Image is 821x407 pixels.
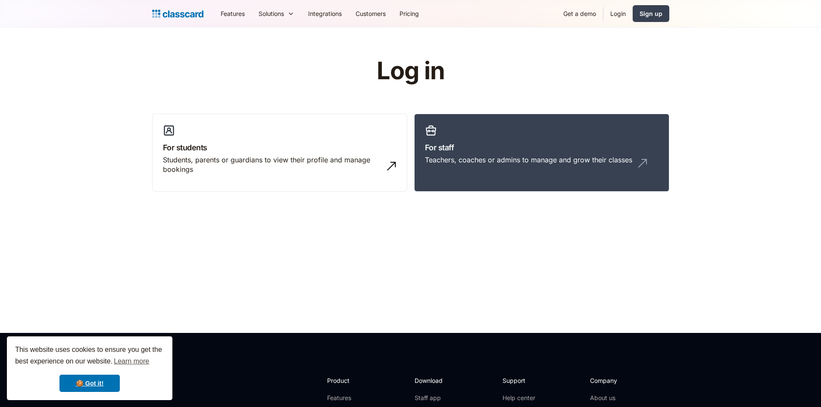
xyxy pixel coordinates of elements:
[152,114,407,192] a: For studentsStudents, parents or guardians to view their profile and manage bookings
[327,376,373,385] h2: Product
[301,4,349,23] a: Integrations
[15,345,164,368] span: This website uses cookies to ensure you get the best experience on our website.
[425,155,632,165] div: Teachers, coaches or admins to manage and grow their classes
[603,4,633,23] a: Login
[415,394,450,402] a: Staff app
[252,4,301,23] div: Solutions
[163,142,396,153] h3: For students
[214,4,252,23] a: Features
[152,8,203,20] a: Logo
[163,155,379,174] div: Students, parents or guardians to view their profile and manage bookings
[640,9,662,18] div: Sign up
[414,114,669,192] a: For staffTeachers, coaches or admins to manage and grow their classes
[7,336,172,400] div: cookieconsent
[259,9,284,18] div: Solutions
[274,58,547,84] h1: Log in
[590,394,647,402] a: About us
[59,375,120,392] a: dismiss cookie message
[393,4,426,23] a: Pricing
[590,376,647,385] h2: Company
[415,376,450,385] h2: Download
[112,355,150,368] a: learn more about cookies
[633,5,669,22] a: Sign up
[503,376,537,385] h2: Support
[425,142,659,153] h3: For staff
[327,394,373,402] a: Features
[349,4,393,23] a: Customers
[503,394,537,402] a: Help center
[556,4,603,23] a: Get a demo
